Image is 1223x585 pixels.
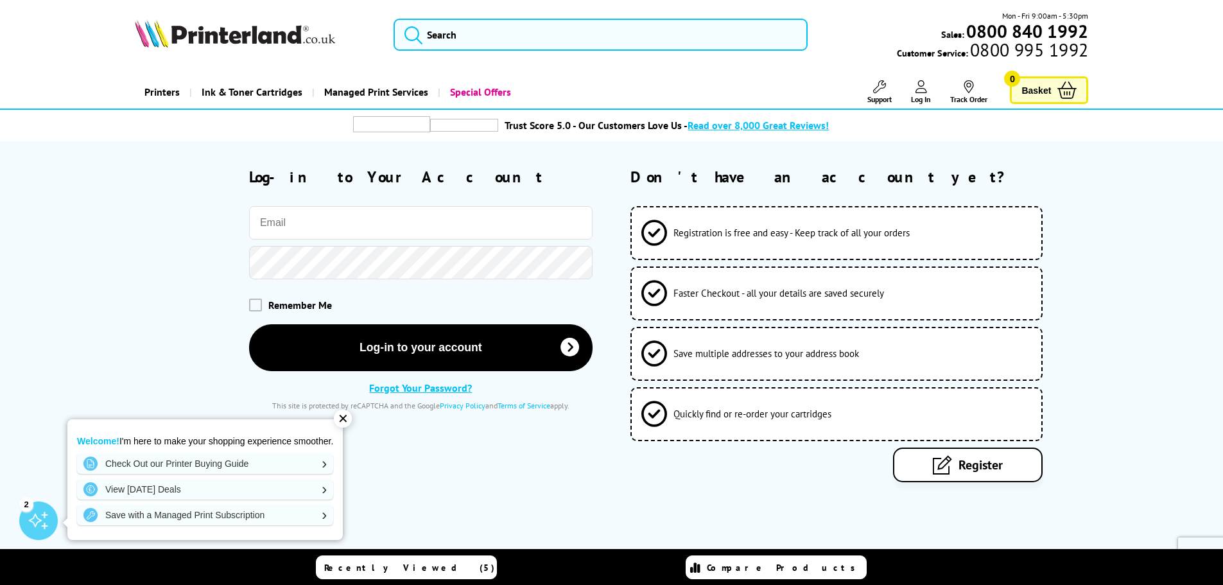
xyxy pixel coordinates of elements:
a: View [DATE] Deals [77,479,333,500]
a: Check Out our Printer Buying Guide [77,453,333,474]
a: Register [893,448,1043,482]
span: Log In [911,94,931,104]
h2: Don't have an account yet? [630,167,1088,187]
img: trustpilot rating [353,116,430,132]
div: This site is protected by reCAPTCHA and the Google and apply. [249,401,593,410]
input: Email [249,206,593,240]
span: Save multiple addresses to your address book [673,347,859,360]
a: Basket 0 [1010,76,1088,104]
span: Read over 8,000 Great Reviews! [688,119,829,132]
span: Support [867,94,892,104]
span: Sales: [941,28,964,40]
span: Registration is free and easy - Keep track of all your orders [673,227,910,239]
span: Remember Me [268,299,332,311]
div: 2 [19,497,33,511]
a: Forgot Your Password? [369,381,472,394]
a: Save with a Managed Print Subscription [77,505,333,525]
h2: Log-in to Your Account [249,167,593,187]
a: Track Order [950,80,987,104]
input: Search [394,19,808,51]
a: Privacy Policy [440,401,485,410]
a: Managed Print Services [312,76,438,109]
span: 0800 995 1992 [968,44,1088,56]
a: Ink & Toner Cartridges [189,76,312,109]
strong: Welcome! [77,436,119,446]
span: Basket [1021,82,1051,99]
a: Support [867,80,892,104]
a: Printerland Logo [135,19,378,50]
a: Terms of Service [498,401,550,410]
span: Quickly find or re-order your cartridges [673,408,831,420]
span: Register [958,457,1003,473]
span: Faster Checkout - all your details are saved securely [673,287,884,299]
a: Log In [911,80,931,104]
a: Compare Products [686,555,867,579]
a: Special Offers [438,76,521,109]
img: Printerland Logo [135,19,335,48]
span: Recently Viewed (5) [324,562,495,573]
span: 0 [1004,71,1020,87]
button: Log-in to your account [249,324,593,371]
span: Compare Products [707,562,862,573]
span: Mon - Fri 9:00am - 5:30pm [1002,10,1088,22]
a: 0800 840 1992 [964,25,1088,37]
a: Recently Viewed (5) [316,555,497,579]
span: Ink & Toner Cartridges [202,76,302,109]
a: Printers [135,76,189,109]
b: 0800 840 1992 [966,19,1088,43]
a: Trust Score 5.0 - Our Customers Love Us -Read over 8,000 Great Reviews! [505,119,829,132]
div: ✕ [334,410,352,428]
img: trustpilot rating [430,119,498,132]
p: I'm here to make your shopping experience smoother. [77,435,333,447]
span: Customer Service: [897,44,1088,59]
